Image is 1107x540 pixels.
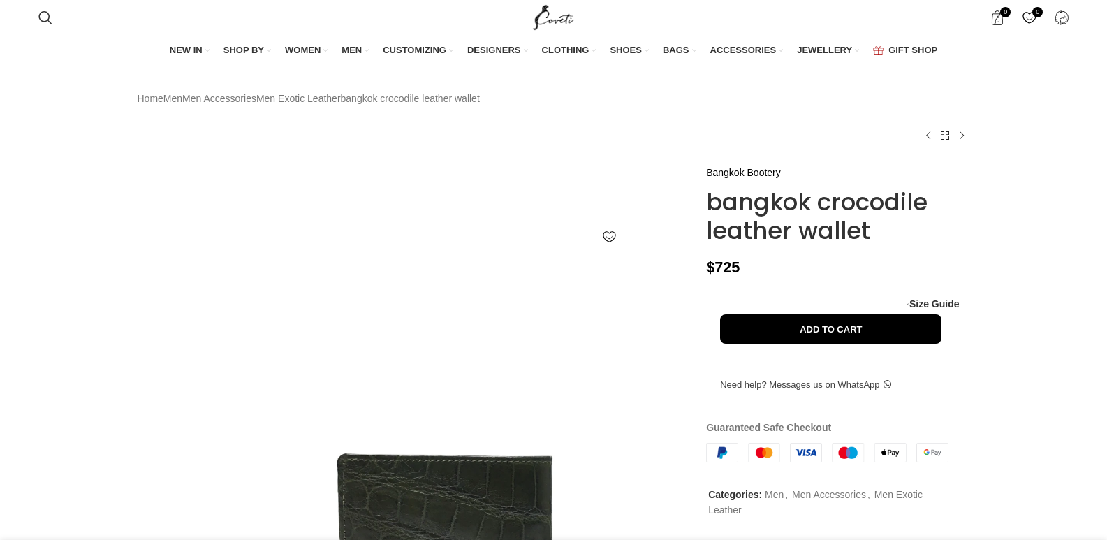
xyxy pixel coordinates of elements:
[610,44,642,57] span: SHOES
[467,36,528,66] a: DESIGNERS
[170,44,203,57] span: NEW IN
[223,36,271,66] a: SHOP BY
[797,36,859,66] a: JEWELLERY
[765,489,784,500] a: Men
[706,422,831,433] strong: Guaranteed Safe Checkout
[792,489,866,500] a: Men Accessories
[31,36,1076,66] div: Main navigation
[1000,7,1011,17] span: 0
[706,443,948,462] img: guaranteed-safe-checkout-bordered.j
[138,91,163,106] a: Home
[256,91,341,106] a: Men Exotic Leather
[163,91,182,106] a: Men
[706,258,740,276] bdi: 725
[467,44,521,57] span: DESIGNERS
[888,44,937,57] span: GIFT SHOP
[138,91,480,106] nav: Breadcrumb
[285,36,328,66] a: WOMEN
[706,258,714,276] span: $
[710,44,777,57] span: ACCESSORIES
[706,370,904,399] a: Need help? Messages us on WhatsApp
[170,36,210,66] a: NEW IN
[134,429,219,511] img: Super shiny full crocodile leather men's wallet
[706,188,969,245] h1: bangkok crocodile leather wallet
[710,36,784,66] a: ACCESSORIES
[223,44,264,57] span: SHOP BY
[663,44,689,57] span: BAGS
[708,489,923,516] a: Men Exotic Leather
[867,487,870,502] span: ,
[1032,7,1043,17] span: 0
[342,36,369,66] a: MEN
[953,127,970,144] a: Next product
[530,11,577,22] a: Site logo
[31,3,59,31] a: Search
[720,314,941,344] button: Add to cart
[542,36,596,66] a: CLOTHING
[983,3,1011,31] a: 0
[285,44,321,57] span: WOMEN
[920,127,937,144] a: Previous product
[785,487,788,502] span: ,
[663,36,696,66] a: BAGS
[383,36,453,66] a: CUSTOMIZING
[873,36,937,66] a: GIFT SHOP
[542,44,589,57] span: CLOTHING
[610,36,649,66] a: SHOES
[134,341,219,423] img: Super shiny full crocodile leather men's wallet
[797,44,852,57] span: JEWELLERY
[706,165,781,180] a: Bangkok Bootery
[134,252,219,334] img: Super shiny full crocodile leather men's wallet
[341,91,480,106] span: bangkok crocodile leather wallet
[1015,3,1043,31] div: My Wishlist
[182,91,256,106] a: Men Accessories
[708,489,762,500] span: Categories:
[1015,3,1043,31] a: 0
[383,44,446,57] span: CUSTOMIZING
[873,46,884,55] img: GiftBag
[342,44,362,57] span: MEN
